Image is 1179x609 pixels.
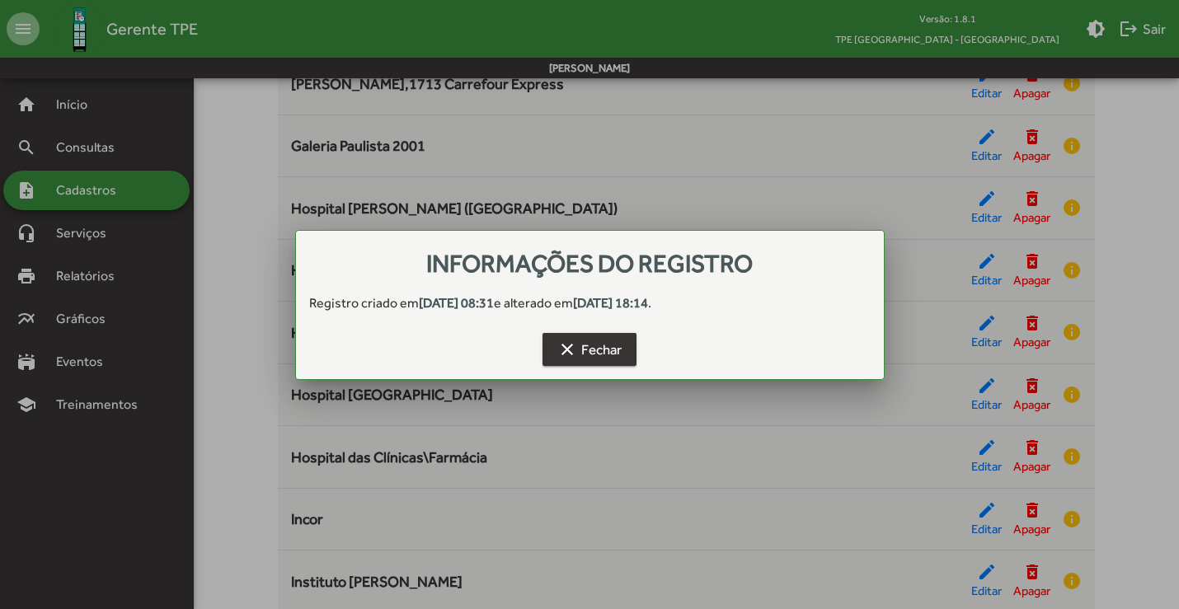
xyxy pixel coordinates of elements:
[426,249,753,278] span: Informações do registro
[573,295,648,311] strong: [DATE] 18:14
[557,340,577,359] mat-icon: clear
[296,293,884,313] div: Registro criado em e alterado em .
[557,335,622,364] span: Fechar
[543,333,636,366] button: Fechar
[419,295,494,311] strong: [DATE] 08:31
